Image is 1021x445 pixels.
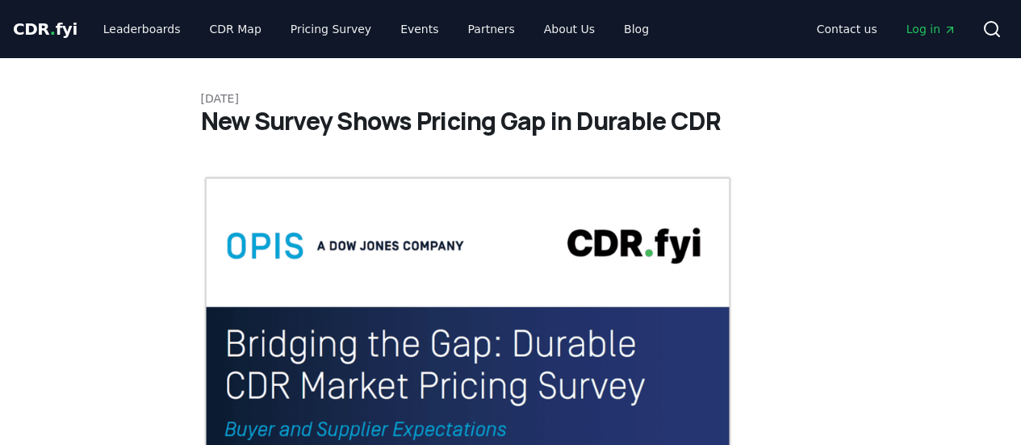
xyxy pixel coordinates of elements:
[201,107,821,136] h1: New Survey Shows Pricing Gap in Durable CDR
[13,19,77,39] span: CDR fyi
[531,15,608,44] a: About Us
[455,15,528,44] a: Partners
[906,21,956,37] span: Log in
[201,90,821,107] p: [DATE]
[804,15,890,44] a: Contact us
[387,15,451,44] a: Events
[13,18,77,40] a: CDR.fyi
[90,15,194,44] a: Leaderboards
[804,15,969,44] nav: Main
[278,15,384,44] a: Pricing Survey
[197,15,274,44] a: CDR Map
[90,15,662,44] nav: Main
[50,19,56,39] span: .
[611,15,662,44] a: Blog
[893,15,969,44] a: Log in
